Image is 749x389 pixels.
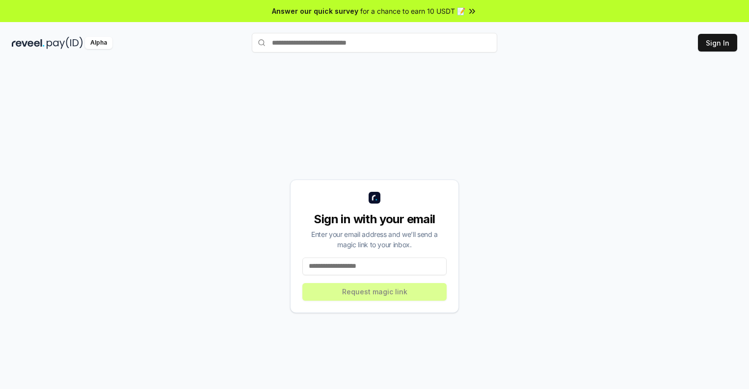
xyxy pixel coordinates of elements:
[369,192,380,204] img: logo_small
[12,37,45,49] img: reveel_dark
[698,34,737,52] button: Sign In
[302,229,447,250] div: Enter your email address and we’ll send a magic link to your inbox.
[302,211,447,227] div: Sign in with your email
[85,37,112,49] div: Alpha
[272,6,358,16] span: Answer our quick survey
[360,6,465,16] span: for a chance to earn 10 USDT 📝
[47,37,83,49] img: pay_id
